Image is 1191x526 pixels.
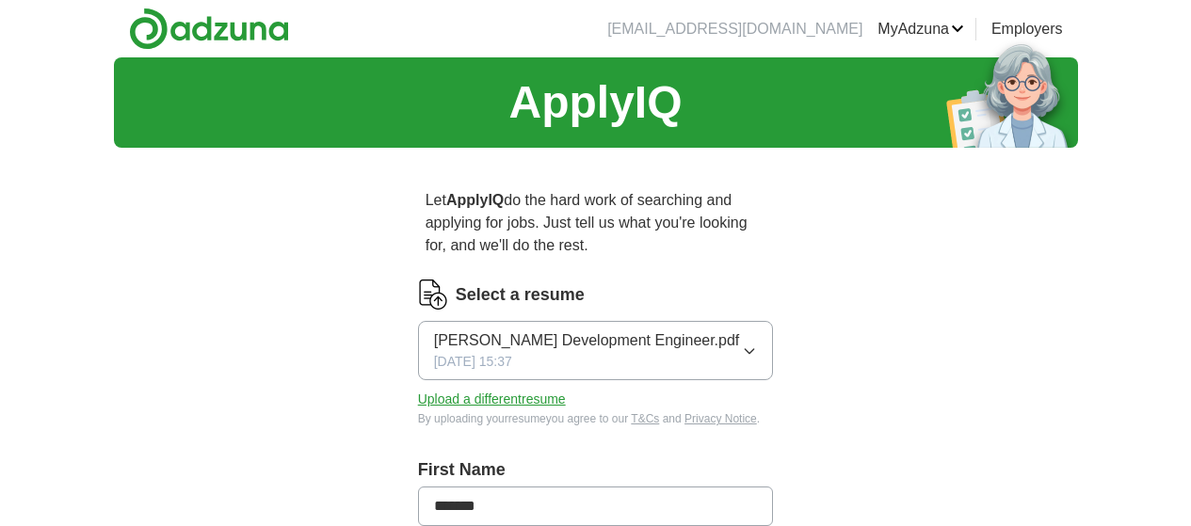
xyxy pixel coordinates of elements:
[418,390,566,409] button: Upload a differentresume
[607,18,862,40] li: [EMAIL_ADDRESS][DOMAIN_NAME]
[877,18,964,40] a: MyAdzuna
[434,352,512,372] span: [DATE] 15:37
[456,282,585,308] label: Select a resume
[129,8,289,50] img: Adzuna logo
[434,329,740,352] span: [PERSON_NAME] Development Engineer.pdf
[446,192,504,208] strong: ApplyIQ
[418,410,774,427] div: By uploading your resume you agree to our and .
[631,412,659,425] a: T&Cs
[508,69,682,136] h1: ApplyIQ
[991,18,1063,40] a: Employers
[418,182,774,264] p: Let do the hard work of searching and applying for jobs. Just tell us what you're looking for, an...
[684,412,757,425] a: Privacy Notice
[418,321,774,380] button: [PERSON_NAME] Development Engineer.pdf[DATE] 15:37
[418,457,774,483] label: First Name
[418,279,448,310] img: CV Icon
